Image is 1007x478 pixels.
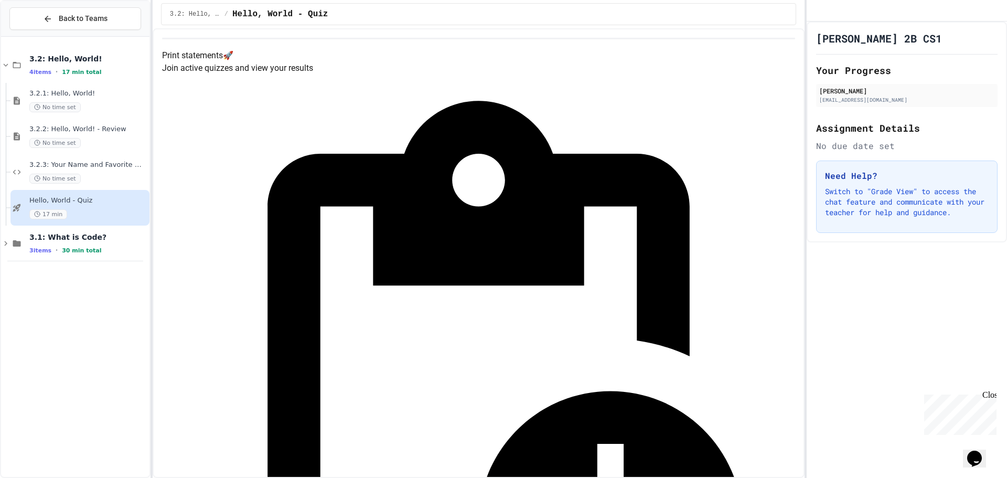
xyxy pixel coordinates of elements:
span: / [224,10,228,18]
span: 17 min total [62,69,101,76]
span: No time set [29,102,81,112]
div: No due date set [816,140,998,152]
p: Switch to "Grade View" to access the chat feature and communicate with your teacher for help and ... [825,186,989,218]
span: 30 min total [62,247,101,254]
h1: [PERSON_NAME] 2B CS1 [816,31,942,46]
span: 17 min [29,209,67,219]
span: Hello, World - Quiz [29,196,147,205]
p: Join active quizzes and view your results [162,62,795,75]
span: No time set [29,174,81,184]
span: Hello, World - Quiz [232,8,328,20]
div: Chat with us now!Close [4,4,72,67]
div: [EMAIL_ADDRESS][DOMAIN_NAME] [819,96,994,104]
span: 4 items [29,69,51,76]
iframe: chat widget [963,436,997,468]
h2: Assignment Details [816,121,998,135]
h2: Your Progress [816,63,998,78]
span: 3 items [29,247,51,254]
span: 3.2: Hello, World! [170,10,220,18]
span: • [56,246,58,254]
span: 3.1: What is Code? [29,232,147,242]
span: 3.2.1: Hello, World! [29,89,147,98]
span: 3.2: Hello, World! [29,54,147,63]
span: • [56,68,58,76]
span: Back to Teams [59,13,108,24]
span: No time set [29,138,81,148]
div: [PERSON_NAME] [819,86,994,95]
button: Back to Teams [9,7,141,30]
h4: Print statements 🚀 [162,49,795,62]
span: 3.2.2: Hello, World! - Review [29,125,147,134]
span: 3.2.3: Your Name and Favorite Movie [29,161,147,169]
iframe: chat widget [920,390,997,435]
h3: Need Help? [825,169,989,182]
